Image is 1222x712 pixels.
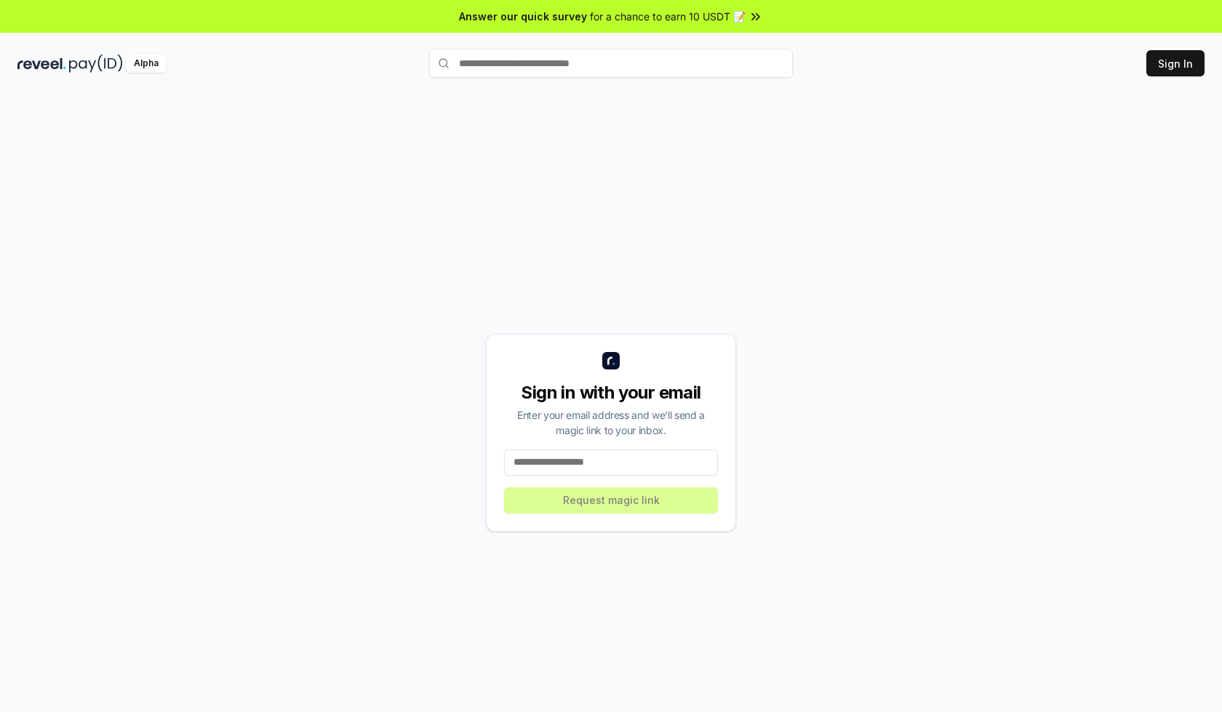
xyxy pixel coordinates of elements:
[504,407,718,438] div: Enter your email address and we’ll send a magic link to your inbox.
[504,381,718,404] div: Sign in with your email
[590,9,746,24] span: for a chance to earn 10 USDT 📝
[1146,50,1205,76] button: Sign In
[69,55,123,73] img: pay_id
[602,352,620,369] img: logo_small
[126,55,167,73] div: Alpha
[17,55,66,73] img: reveel_dark
[459,9,587,24] span: Answer our quick survey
